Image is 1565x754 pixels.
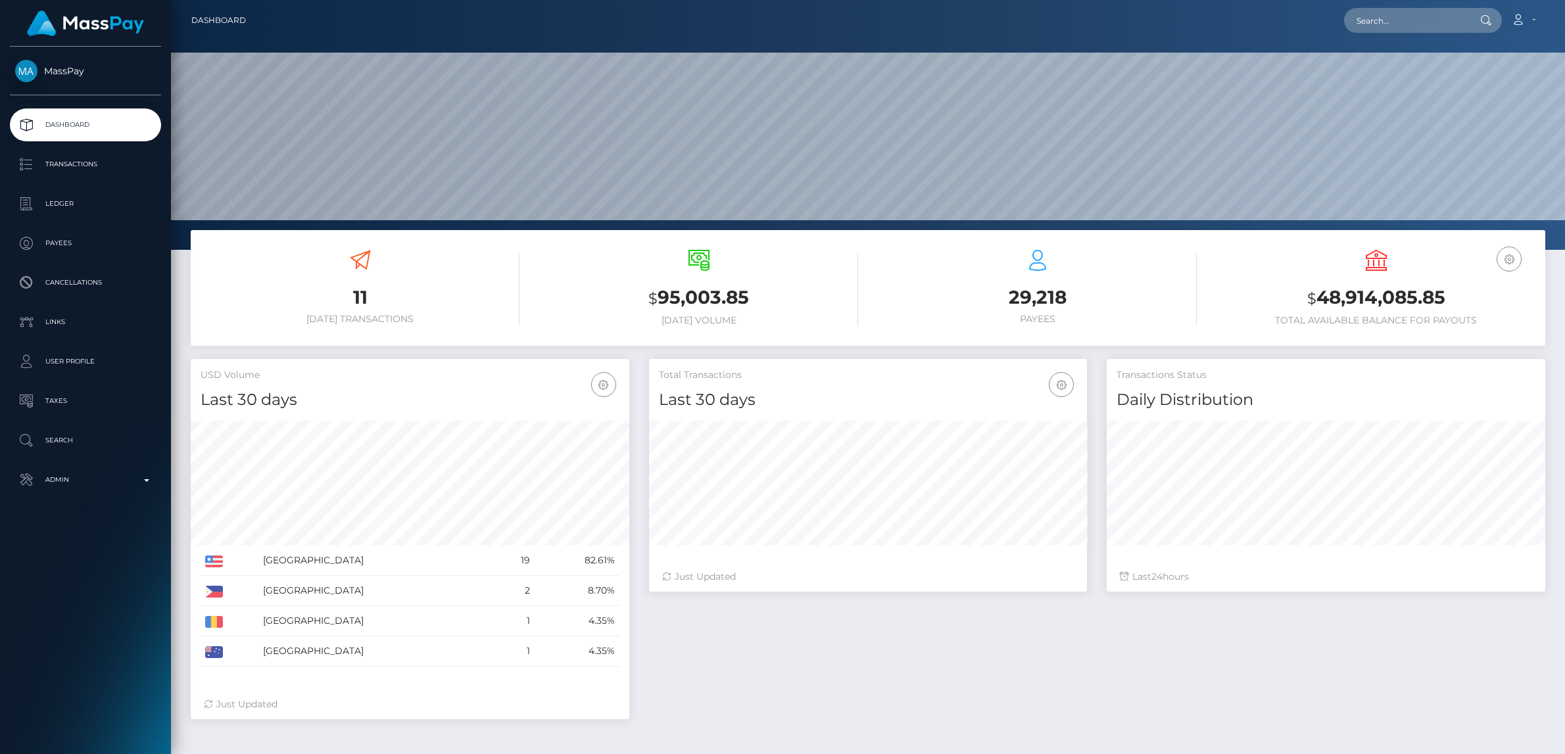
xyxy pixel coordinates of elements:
[10,266,161,299] a: Cancellations
[201,369,619,382] h5: USD Volume
[15,154,156,174] p: Transactions
[15,431,156,450] p: Search
[1120,570,1532,584] div: Last hours
[10,227,161,260] a: Payees
[201,389,619,412] h4: Last 30 days
[201,314,519,325] h6: [DATE] Transactions
[15,115,156,135] p: Dashboard
[10,385,161,417] a: Taxes
[15,352,156,371] p: User Profile
[258,576,494,606] td: [GEOGRAPHIC_DATA]
[15,233,156,253] p: Payees
[258,606,494,636] td: [GEOGRAPHIC_DATA]
[15,470,156,490] p: Admin
[659,389,1078,412] h4: Last 30 days
[1344,8,1468,33] input: Search...
[10,463,161,496] a: Admin
[10,345,161,378] a: User Profile
[494,606,534,636] td: 1
[1151,571,1163,582] span: 24
[258,546,494,576] td: [GEOGRAPHIC_DATA]
[191,7,246,34] a: Dashboard
[878,314,1197,325] h6: Payees
[535,606,619,636] td: 4.35%
[535,576,619,606] td: 8.70%
[10,65,161,77] span: MassPay
[15,391,156,411] p: Taxes
[539,285,858,312] h3: 95,003.85
[10,424,161,457] a: Search
[1307,289,1316,308] small: $
[10,108,161,141] a: Dashboard
[205,586,223,598] img: PH.png
[535,546,619,576] td: 82.61%
[15,60,37,82] img: MassPay
[201,285,519,310] h3: 11
[662,570,1074,584] div: Just Updated
[878,285,1197,310] h3: 29,218
[539,315,858,326] h6: [DATE] Volume
[15,194,156,214] p: Ledger
[1117,389,1535,412] h4: Daily Distribution
[15,312,156,332] p: Links
[15,273,156,293] p: Cancellations
[205,555,223,567] img: US.png
[27,11,144,36] img: MassPay Logo
[494,576,534,606] td: 2
[10,306,161,339] a: Links
[659,369,1078,382] h5: Total Transactions
[1216,315,1535,326] h6: Total Available Balance for Payouts
[494,636,534,667] td: 1
[10,148,161,181] a: Transactions
[535,636,619,667] td: 4.35%
[10,187,161,220] a: Ledger
[494,546,534,576] td: 19
[205,616,223,628] img: RO.png
[258,636,494,667] td: [GEOGRAPHIC_DATA]
[648,289,658,308] small: $
[1216,285,1535,312] h3: 48,914,085.85
[205,646,223,658] img: AU.png
[204,697,616,711] div: Just Updated
[1117,369,1535,382] h5: Transactions Status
